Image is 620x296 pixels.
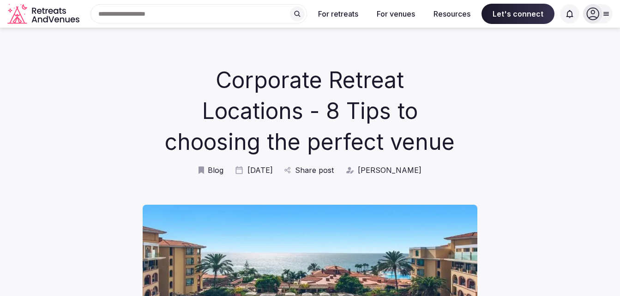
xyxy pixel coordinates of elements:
a: Blog [199,165,223,175]
button: For retreats [311,4,366,24]
span: [PERSON_NAME] [358,165,421,175]
button: Resources [426,4,478,24]
span: Blog [208,165,223,175]
a: Visit the homepage [7,4,81,24]
h1: Corporate Retreat Locations - 8 Tips to choosing the perfect venue [163,65,456,158]
svg: Retreats and Venues company logo [7,4,81,24]
button: For venues [369,4,422,24]
span: Share post [295,165,334,175]
span: Let's connect [482,4,554,24]
a: [PERSON_NAME] [345,165,421,175]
